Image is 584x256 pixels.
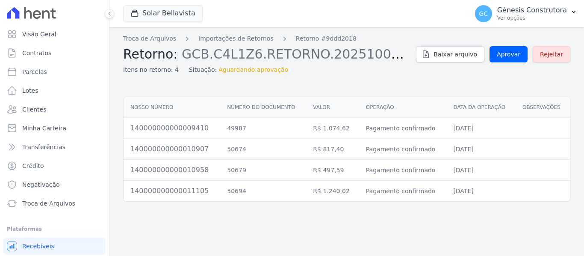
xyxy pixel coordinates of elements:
[3,195,106,212] a: Troca de Arquivos
[359,181,447,202] td: Pagamento confirmado
[533,46,570,62] a: Rejeitar
[490,46,528,62] a: Aprovar
[434,50,477,59] span: Baixar arquivo
[359,160,447,181] td: Pagamento confirmado
[3,238,106,255] a: Recebíveis
[540,50,563,59] span: Rejeitar
[124,139,220,160] td: 140000000000010907
[124,97,220,118] th: Nosso número
[446,181,516,202] td: [DATE]
[497,6,567,15] p: Gênesis Construtora
[3,63,106,80] a: Parcelas
[22,242,54,250] span: Recebíveis
[3,176,106,193] a: Negativação
[220,181,306,202] td: 50694
[220,97,306,118] th: Número do documento
[123,65,179,74] span: Itens no retorno: 4
[124,181,220,202] td: 140000000000011105
[3,138,106,156] a: Transferências
[416,46,484,62] a: Baixar arquivo
[198,34,274,43] a: Importações de Retornos
[3,157,106,174] a: Crédito
[468,2,584,26] button: GC Gênesis Construtora Ver opções
[7,224,102,234] div: Plataformas
[22,86,38,95] span: Lotes
[123,34,176,43] a: Troca de Arquivos
[220,139,306,160] td: 50674
[22,180,60,189] span: Negativação
[22,162,44,170] span: Crédito
[123,34,409,43] nav: Breadcrumb
[446,97,516,118] th: Data da operação
[22,105,46,114] span: Clientes
[306,97,359,118] th: Valor
[359,139,447,160] td: Pagamento confirmado
[306,118,359,139] td: R$ 1.074,62
[189,65,217,74] span: Situação:
[306,181,359,202] td: R$ 1.240,02
[3,44,106,62] a: Contratos
[3,101,106,118] a: Clientes
[124,160,220,181] td: 140000000000010958
[22,124,66,132] span: Minha Carteira
[22,143,65,151] span: Transferências
[3,120,106,137] a: Minha Carteira
[220,160,306,181] td: 50679
[218,65,288,74] span: Aguardando aprovação
[446,118,516,139] td: [DATE]
[123,47,177,62] span: Retorno:
[306,160,359,181] td: R$ 497,59
[516,97,570,118] th: Observações
[359,97,447,118] th: Operação
[220,118,306,139] td: 49987
[22,49,51,57] span: Contratos
[497,50,520,59] span: Aprovar
[296,34,357,43] a: Retorno #9ddd2018
[123,5,203,21] button: Solar Bellavista
[22,30,56,38] span: Visão Geral
[22,199,75,208] span: Troca de Arquivos
[3,82,106,99] a: Lotes
[3,26,106,43] a: Visão Geral
[497,15,567,21] p: Ver opções
[359,118,447,139] td: Pagamento confirmado
[306,139,359,160] td: R$ 817,40
[446,160,516,181] td: [DATE]
[22,68,47,76] span: Parcelas
[124,118,220,139] td: 140000000000009410
[446,139,516,160] td: [DATE]
[479,11,488,17] span: GC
